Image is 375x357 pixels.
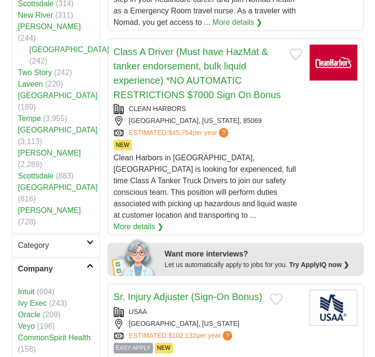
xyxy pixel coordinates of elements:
img: apply-iq-scientist.png [111,237,158,276]
a: Scottsdale [18,172,54,180]
button: Add to favorite jobs [270,293,282,305]
a: Tempe [18,114,41,123]
span: $45,764 [168,129,193,136]
a: [PERSON_NAME] [18,22,81,31]
div: Let us automatically apply to jobs for you. [165,260,358,270]
a: Veyo [18,322,35,330]
a: Sr. Injury Adjuster (Sign-On Bonus) [114,291,262,302]
span: (244) [18,34,36,42]
a: CommonSpirit Health [18,334,91,342]
span: (311) [55,11,73,19]
a: [GEOGRAPHIC_DATA] [18,126,98,134]
img: Clean Harbors logo [310,45,357,80]
h2: Category [18,240,86,251]
span: (816) [18,195,36,203]
h2: Company [18,263,86,275]
a: Category [12,234,99,257]
img: USAA logo [310,290,357,325]
a: ESTIMATED:$102,132per year? [129,331,235,341]
span: Clean Harbors in [GEOGRAPHIC_DATA], [GEOGRAPHIC_DATA] is looking for experienced, full time Class... [114,154,297,219]
a: Two Story [18,68,52,77]
span: ? [219,128,228,137]
span: (2,289) [18,160,43,168]
span: (242) [54,68,72,77]
a: [GEOGRAPHIC_DATA] [18,183,98,191]
a: Ivy Exec [18,299,47,307]
span: NEW [155,343,173,353]
div: [GEOGRAPHIC_DATA], [US_STATE], 85069 [114,116,302,126]
a: Laveen [18,80,43,88]
span: (158) [18,345,36,353]
a: Class A Driver (Must have HazMat & tanker endorsement, bulk liquid experience) *NO AUTOMATIC REST... [114,46,281,100]
a: Intuit [18,288,35,296]
a: [PERSON_NAME] [18,149,81,157]
a: New River [18,11,54,19]
div: [GEOGRAPHIC_DATA], [US_STATE] [114,319,302,329]
span: (209) [43,311,60,319]
a: ESTIMATED:$45,764per year? [129,128,231,138]
span: (3,113) [18,137,43,145]
button: Add to favorite jobs [289,48,302,60]
span: (883) [56,172,74,180]
span: (728) [18,218,36,226]
span: $102,132 [168,332,196,339]
span: (3,955) [43,114,67,123]
span: NEW [114,140,132,150]
a: Oracle [18,311,41,319]
a: Company [12,257,99,280]
a: [GEOGRAPHIC_DATA] [30,45,109,54]
span: ? [223,331,232,340]
a: Try ApplyIQ now ❯ [289,261,349,268]
div: Want more interviews? [165,248,358,260]
a: CLEAN HARBORS [129,105,186,112]
span: (243) [49,299,66,307]
span: (196) [37,322,55,330]
span: (189) [18,103,36,111]
a: More details ❯ [114,221,164,233]
a: [PERSON_NAME] [18,206,81,214]
span: EASY APPLY [114,343,153,353]
a: [GEOGRAPHIC_DATA] [18,91,98,100]
a: More details ❯ [213,17,263,28]
span: (242) [30,57,47,65]
span: (604) [37,288,54,296]
a: USAA [129,308,147,315]
span: (220) [45,80,63,88]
